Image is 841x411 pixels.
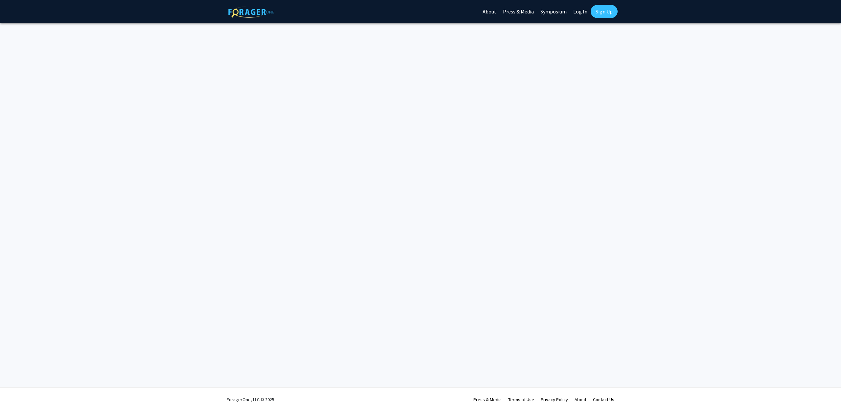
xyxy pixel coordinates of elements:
[227,388,274,411] div: ForagerOne, LLC © 2025
[575,397,586,402] a: About
[508,397,534,402] a: Terms of Use
[591,5,618,18] a: Sign Up
[473,397,502,402] a: Press & Media
[593,397,614,402] a: Contact Us
[541,397,568,402] a: Privacy Policy
[228,6,274,18] img: ForagerOne Logo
